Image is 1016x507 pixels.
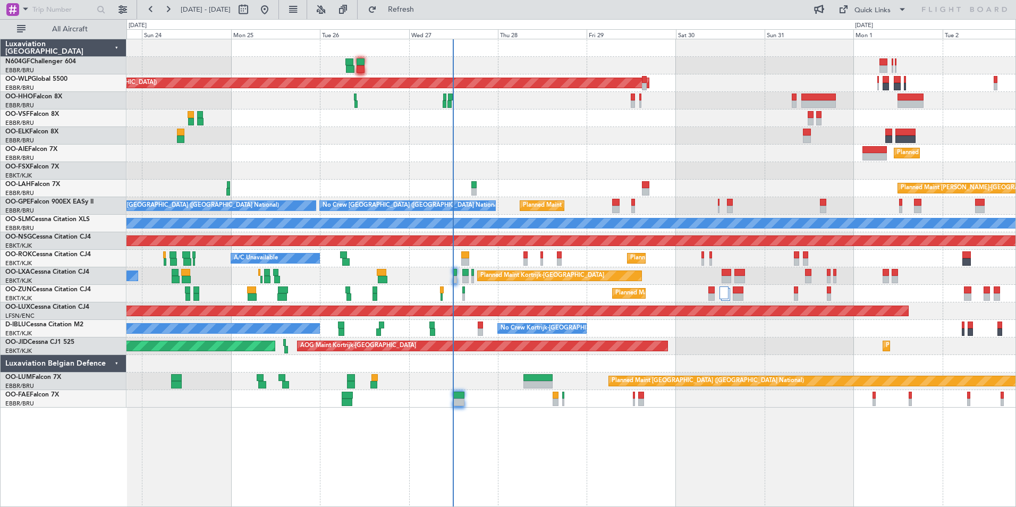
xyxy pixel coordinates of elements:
[32,2,94,18] input: Trip Number
[5,304,30,310] span: OO-LUX
[5,94,62,100] a: OO-HHOFalcon 8X
[5,259,32,267] a: EBKT/KJK
[409,29,498,39] div: Wed 27
[612,373,804,389] div: Planned Maint [GEOGRAPHIC_DATA] ([GEOGRAPHIC_DATA] National)
[630,250,754,266] div: Planned Maint Kortrijk-[GEOGRAPHIC_DATA]
[854,5,891,16] div: Quick Links
[5,76,31,82] span: OO-WLP
[320,29,409,39] div: Tue 26
[5,94,33,100] span: OO-HHO
[833,1,912,18] button: Quick Links
[5,181,60,188] a: OO-LAHFalcon 7X
[5,322,26,328] span: D-IBLU
[234,250,278,266] div: A/C Unavailable
[501,320,610,336] div: No Crew Kortrijk-[GEOGRAPHIC_DATA]
[5,304,89,310] a: OO-LUXCessna Citation CJ4
[5,129,58,135] a: OO-ELKFalcon 8X
[5,374,61,381] a: OO-LUMFalcon 7X
[5,234,32,240] span: OO-NSG
[5,224,34,232] a: EBBR/BRU
[5,392,59,398] a: OO-FAEFalcon 7X
[5,154,34,162] a: EBBR/BRU
[587,29,675,39] div: Fri 29
[12,21,115,38] button: All Aircraft
[5,329,32,337] a: EBKT/KJK
[5,84,34,92] a: EBBR/BRU
[5,339,28,345] span: OO-JID
[5,374,32,381] span: OO-LUM
[5,216,31,223] span: OO-SLM
[323,198,501,214] div: No Crew [GEOGRAPHIC_DATA] ([GEOGRAPHIC_DATA] National)
[615,285,739,301] div: Planned Maint Kortrijk-[GEOGRAPHIC_DATA]
[231,29,320,39] div: Mon 25
[379,6,424,13] span: Refresh
[5,294,32,302] a: EBKT/KJK
[498,29,587,39] div: Thu 28
[5,269,30,275] span: OO-LXA
[5,76,67,82] a: OO-WLPGlobal 5500
[5,286,32,293] span: OO-ZUN
[181,5,231,14] span: [DATE] - [DATE]
[5,251,91,258] a: OO-ROKCessna Citation CJ4
[5,111,59,117] a: OO-VSFFalcon 8X
[5,382,34,390] a: EBBR/BRU
[5,286,91,293] a: OO-ZUNCessna Citation CJ4
[5,111,30,117] span: OO-VSF
[129,21,147,30] div: [DATE]
[5,146,28,153] span: OO-AIE
[5,400,34,408] a: EBBR/BRU
[5,58,30,65] span: N604GF
[5,146,57,153] a: OO-AIEFalcon 7X
[5,269,89,275] a: OO-LXACessna Citation CJ4
[5,339,74,345] a: OO-JIDCessna CJ1 525
[28,26,112,33] span: All Aircraft
[5,322,83,328] a: D-IBLUCessna Citation M2
[5,207,34,215] a: EBBR/BRU
[101,198,279,214] div: No Crew [GEOGRAPHIC_DATA] ([GEOGRAPHIC_DATA] National)
[765,29,853,39] div: Sun 31
[5,164,30,170] span: OO-FSX
[5,66,34,74] a: EBBR/BRU
[5,164,59,170] a: OO-FSXFalcon 7X
[853,29,942,39] div: Mon 1
[480,268,604,284] div: Planned Maint Kortrijk-[GEOGRAPHIC_DATA]
[5,102,34,109] a: EBBR/BRU
[5,216,90,223] a: OO-SLMCessna Citation XLS
[523,198,715,214] div: Planned Maint [GEOGRAPHIC_DATA] ([GEOGRAPHIC_DATA] National)
[5,189,34,197] a: EBBR/BRU
[142,29,231,39] div: Sun 24
[5,137,34,145] a: EBBR/BRU
[5,199,94,205] a: OO-GPEFalcon 900EX EASy II
[676,29,765,39] div: Sat 30
[5,312,35,320] a: LFSN/ENC
[363,1,427,18] button: Refresh
[5,347,32,355] a: EBKT/KJK
[886,338,1010,354] div: Planned Maint Kortrijk-[GEOGRAPHIC_DATA]
[300,338,416,354] div: AOG Maint Kortrijk-[GEOGRAPHIC_DATA]
[5,392,30,398] span: OO-FAE
[5,234,91,240] a: OO-NSGCessna Citation CJ4
[5,119,34,127] a: EBBR/BRU
[5,172,32,180] a: EBKT/KJK
[5,199,30,205] span: OO-GPE
[5,129,29,135] span: OO-ELK
[5,181,31,188] span: OO-LAH
[5,242,32,250] a: EBKT/KJK
[5,251,32,258] span: OO-ROK
[5,58,76,65] a: N604GFChallenger 604
[855,21,873,30] div: [DATE]
[5,277,32,285] a: EBKT/KJK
